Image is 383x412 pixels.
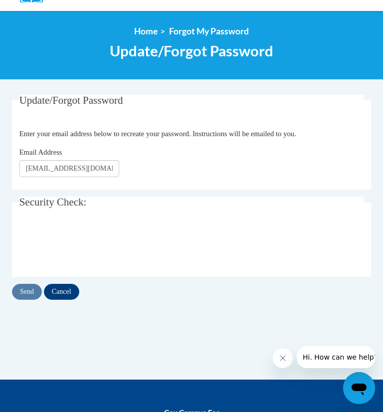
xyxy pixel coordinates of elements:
iframe: Close message [273,348,293,368]
span: Email Address [19,148,62,156]
iframe: Message from company [297,346,375,368]
span: Forgot My Password [169,26,249,36]
span: Security Check: [19,196,87,208]
span: Hi. How can we help? [6,7,81,15]
span: Enter your email address below to recreate your password. Instructions will be emailed to you. [19,130,296,138]
span: Update/Forgot Password [110,42,273,59]
input: Cancel [44,284,79,300]
iframe: reCAPTCHA [19,225,171,264]
input: Email [19,160,119,177]
a: Home [134,26,158,36]
span: Update/Forgot Password [19,94,123,106]
iframe: Button to launch messaging window [343,372,375,404]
